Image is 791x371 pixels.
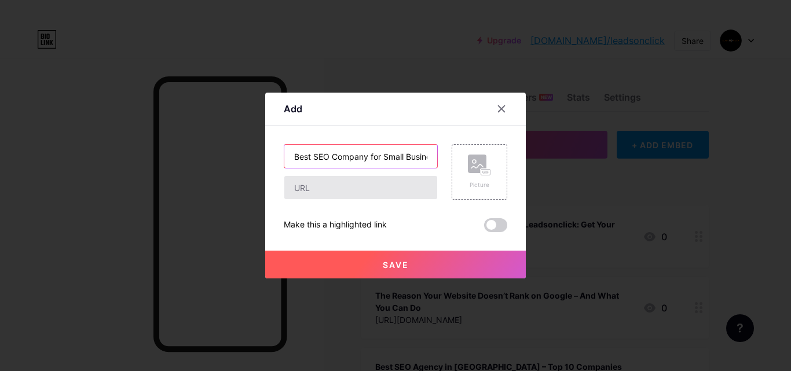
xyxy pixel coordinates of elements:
[265,251,526,278] button: Save
[468,181,491,189] div: Picture
[284,145,437,168] input: Title
[284,176,437,199] input: URL
[284,102,302,116] div: Add
[383,260,409,270] span: Save
[284,218,387,232] div: Make this a highlighted link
